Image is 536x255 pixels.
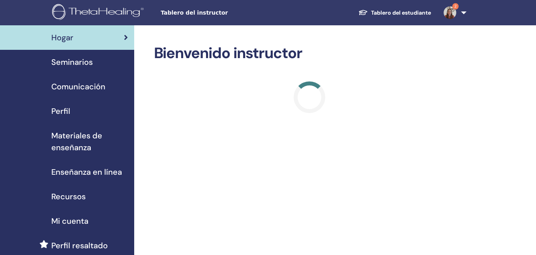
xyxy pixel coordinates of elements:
span: Hogar [51,32,73,43]
span: Materiales de enseñanza [51,130,128,153]
img: default.jpg [444,6,456,19]
span: Recursos [51,191,86,202]
span: 2 [452,3,459,9]
span: Seminarios [51,56,93,68]
h2: Bienvenido instructor [154,44,465,62]
a: Tablero del estudiante [352,6,437,20]
span: Tablero del instructor [161,9,279,17]
span: Enseñanza en línea [51,166,122,178]
span: Comunicación [51,81,105,93]
span: Perfil [51,105,70,117]
img: graduation-cap-white.svg [358,9,368,16]
img: logo.png [52,4,146,22]
span: Mi cuenta [51,215,88,227]
span: Perfil resaltado [51,240,108,251]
